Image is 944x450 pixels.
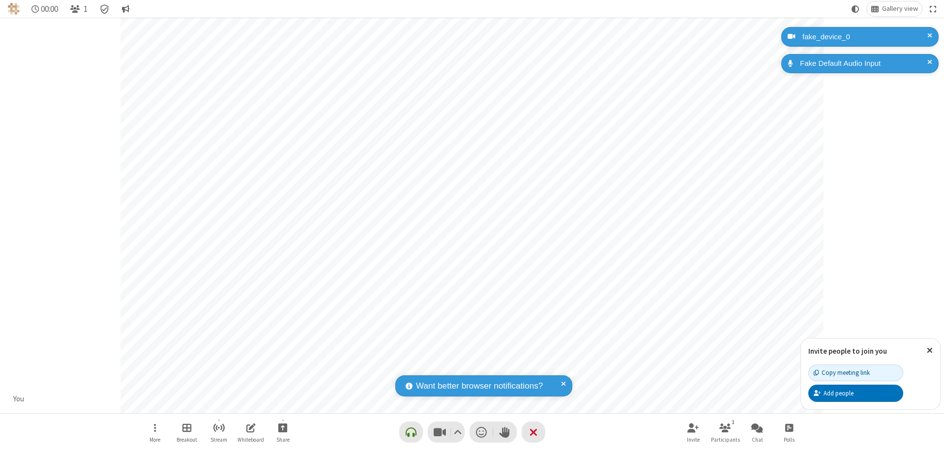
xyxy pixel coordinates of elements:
[236,418,265,446] button: Open shared whiteboard
[926,1,941,16] button: Fullscreen
[66,1,91,16] button: Open participant list
[118,1,133,16] button: Conversation
[752,437,763,443] span: Chat
[919,338,940,363] button: Close popover
[808,385,903,401] button: Add people
[799,31,931,43] div: fake_device_0
[172,418,202,446] button: Manage Breakout Rooms
[729,418,737,426] div: 1
[237,437,264,443] span: Whiteboard
[177,437,197,443] span: Breakout
[796,58,931,69] div: Fake Default Audio Input
[416,380,543,393] span: Want better browser notifications?
[276,437,290,443] span: Share
[848,1,863,16] button: Using system theme
[95,1,114,16] div: Meeting details Encryption enabled
[428,422,465,443] button: Stop video (⌘+Shift+V)
[808,346,887,356] label: Invite people to join you
[84,4,88,14] span: 1
[710,418,740,446] button: Open participant list
[493,422,517,443] button: Raise hand
[204,418,234,446] button: Start streaming
[711,437,740,443] span: Participants
[867,1,922,16] button: Change layout
[140,418,170,446] button: Open menu
[451,422,464,443] button: Video setting
[149,437,160,443] span: More
[268,418,297,446] button: Start sharing
[814,368,870,377] div: Copy meeting link
[399,422,423,443] button: Connect your audio
[774,418,804,446] button: Open poll
[742,418,772,446] button: Open chat
[808,365,903,381] button: Copy meeting link
[41,4,58,14] span: 00:00
[210,437,227,443] span: Stream
[784,437,795,443] span: Polls
[687,437,700,443] span: Invite
[522,422,545,443] button: End or leave meeting
[882,5,918,13] span: Gallery view
[28,1,62,16] div: Timer
[8,3,20,15] img: QA Selenium DO NOT DELETE OR CHANGE
[678,418,708,446] button: Invite participants (⌘+Shift+I)
[10,394,28,405] div: You
[470,422,493,443] button: Send a reaction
